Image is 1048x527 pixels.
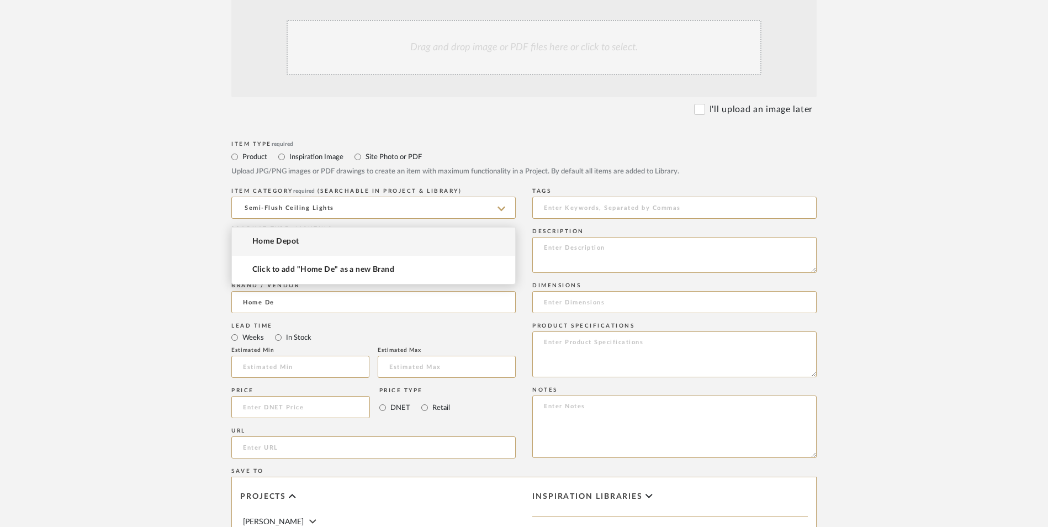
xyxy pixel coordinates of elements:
input: Enter URL [231,436,516,459]
div: Upload JPG/PNG images or PDF drawings to create an item with maximum functionality in a Project. ... [231,166,817,177]
div: ITEM CATEGORY [231,188,516,194]
div: Description [532,228,817,235]
div: Save To [231,468,817,475]
input: Enter DNET Price [231,396,370,418]
label: Product [241,151,267,163]
label: DNET [389,402,410,414]
div: Product Specifications [532,323,817,329]
input: Enter Keywords, Separated by Commas [532,197,817,219]
div: Estimated Max [378,347,516,354]
label: Site Photo or PDF [364,151,422,163]
span: (Searchable in Project & Library) [317,188,462,194]
span: [PERSON_NAME] [243,518,304,526]
label: Retail [431,402,450,414]
div: Price [231,387,370,394]
div: Price Type [379,387,450,394]
input: Estimated Max [378,356,516,378]
div: URL [231,428,516,434]
label: I'll upload an image later [710,103,813,116]
span: Home Depot [252,237,299,246]
div: Tags [532,188,817,194]
span: Inspiration libraries [532,492,643,502]
div: Brand / Vendor [231,282,516,289]
label: Weeks [241,331,264,344]
input: Enter Dimensions [532,291,817,313]
input: Unknown [231,291,516,313]
input: Type a category to search and select [231,197,516,219]
mat-radio-group: Select price type [379,396,450,418]
div: Notes [532,387,817,393]
mat-radio-group: Select item type [231,330,516,344]
span: Projects [240,492,286,502]
div: Estimated Min [231,347,369,354]
input: Estimated Min [231,356,369,378]
label: Inspiration Image [288,151,343,163]
div: Item Type [231,141,817,147]
span: Click to add "Home De" as a new Brand [252,265,394,275]
div: Lead Time [231,323,516,329]
span: required [293,188,315,194]
span: required [272,141,293,147]
mat-radio-group: Select item type [231,150,817,164]
div: Dimensions [532,282,817,289]
label: In Stock [285,331,311,344]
